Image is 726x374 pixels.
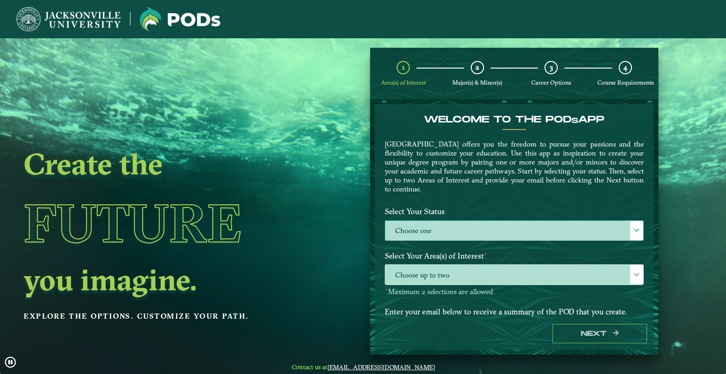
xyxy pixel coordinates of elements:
[17,7,121,31] img: Jacksonville University logo
[385,221,643,241] label: Choose one
[24,266,303,293] h2: you imagine.
[140,7,220,31] img: Jacksonville University logo
[385,114,644,125] h4: Welcome to the POD app
[553,324,647,343] button: Next
[378,247,651,265] label: Select Your Area(s) of Interest
[402,63,405,72] span: 1
[385,265,643,285] span: Choose up to two
[452,79,502,86] span: Major(s) & Minor(s)
[550,63,553,72] span: 3
[531,79,571,86] span: Career Options
[623,63,627,72] span: 4
[381,79,426,86] span: Area(s) of Interest
[571,116,578,125] sub: s
[385,139,644,193] p: [GEOGRAPHIC_DATA] offers you the freedom to pursue your passions and the flexibility to customize...
[285,363,441,371] span: Contact us at
[378,303,651,320] label: Enter your email below to receive a summary of the POD that you create.
[24,309,303,323] p: Explore the options. Customize your path.
[24,150,303,177] h2: Create the
[24,180,303,266] h1: Future
[475,63,479,72] span: 2
[484,250,488,257] sup: ⋆
[385,286,388,293] sup: ⋆
[378,203,651,220] label: Select Your Status
[385,287,644,296] p: Maximum 2 selections are allowed
[597,79,654,86] span: Course Requirements
[328,363,435,371] a: [EMAIL_ADDRESS][DOMAIN_NAME]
